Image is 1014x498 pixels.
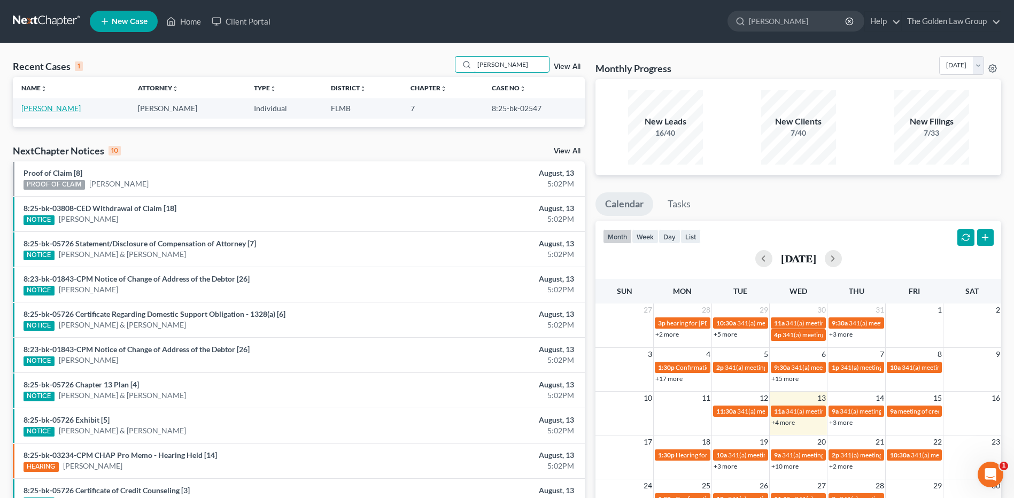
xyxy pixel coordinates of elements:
[129,98,246,118] td: [PERSON_NAME]
[771,462,799,470] a: +10 more
[758,435,769,448] span: 19
[59,425,186,436] a: [PERSON_NAME] & [PERSON_NAME]
[655,330,679,338] a: +2 more
[890,407,897,415] span: 9a
[879,348,885,361] span: 7
[628,115,703,128] div: New Leads
[24,427,55,437] div: NOTICE
[398,178,574,189] div: 5:02PM
[643,479,653,492] span: 24
[13,144,121,157] div: NextChapter Notices
[874,479,885,492] span: 28
[24,180,85,190] div: PROOF OF CLAIM
[737,319,840,327] span: 341(a) meeting for [PERSON_NAME]
[789,286,807,295] span: Wed
[936,348,943,361] span: 8
[41,85,47,92] i: unfold_more
[849,286,864,295] span: Thu
[398,461,574,471] div: 5:02PM
[24,286,55,295] div: NOTICE
[865,12,901,31] a: Help
[59,214,118,224] a: [PERSON_NAME]
[398,344,574,355] div: August, 13
[733,286,747,295] span: Tue
[816,304,827,316] span: 30
[21,84,47,92] a: Nameunfold_more
[774,451,781,459] span: 9a
[781,253,816,264] h2: [DATE]
[728,451,831,459] span: 341(a) meeting for [PERSON_NAME]
[245,98,322,118] td: Individual
[59,284,118,295] a: [PERSON_NAME]
[716,407,736,415] span: 11:30a
[658,451,675,459] span: 1:30p
[840,407,943,415] span: 341(a) meeting for [PERSON_NAME]
[520,85,526,92] i: unfold_more
[595,62,671,75] h3: Monthly Progress
[832,363,839,371] span: 1p
[270,85,276,92] i: unfold_more
[995,304,1001,316] span: 2
[771,418,795,426] a: +4 more
[673,286,692,295] span: Mon
[832,319,848,327] span: 9:30a
[13,60,83,73] div: Recent Cases
[716,451,727,459] span: 10a
[816,435,827,448] span: 20
[63,461,122,471] a: [PERSON_NAME]
[398,320,574,330] div: 5:02PM
[595,192,653,216] a: Calendar
[24,215,55,225] div: NOTICE
[398,425,574,436] div: 5:02PM
[655,375,683,383] a: +17 more
[829,418,853,426] a: +3 more
[932,435,943,448] span: 22
[874,392,885,404] span: 14
[840,363,1000,371] span: 341(a) meeting for [PERSON_NAME] & [PERSON_NAME]
[75,61,83,71] div: 1
[890,451,910,459] span: 10:30a
[840,451,943,459] span: 341(a) meeting for [PERSON_NAME]
[59,249,186,260] a: [PERSON_NAME] & [PERSON_NAME]
[24,239,256,248] a: 8:25-bk-05726 Statement/Disclosure of Compensation of Attorney [7]
[676,451,759,459] span: Hearing for [PERSON_NAME]
[398,203,574,214] div: August, 13
[24,486,190,495] a: 8:25-bk-05726 Certificate of Credit Counseling [3]
[909,286,920,295] span: Fri
[716,319,736,327] span: 10:30a
[701,479,711,492] span: 25
[440,85,447,92] i: unfold_more
[24,345,250,354] a: 8:23-bk-01843-CPM Notice of Change of Address of the Debtor [26]
[832,407,839,415] span: 9a
[24,415,110,424] a: 8:25-bk-05726 Exhibit [5]
[398,284,574,295] div: 5:02PM
[832,451,839,459] span: 2p
[716,363,724,371] span: 2p
[701,435,711,448] span: 18
[758,304,769,316] span: 29
[109,146,121,155] div: 10
[89,178,149,189] a: [PERSON_NAME]
[894,128,969,138] div: 7/33
[398,379,574,390] div: August, 13
[474,57,549,72] input: Search by name...
[771,375,799,383] a: +15 more
[322,98,402,118] td: FLMB
[398,238,574,249] div: August, 13
[24,309,285,318] a: 8:25-bk-05726 Certificate Regarding Domestic Support Obligation - 1328(a) [6]
[902,12,1001,31] a: The Golden Law Group
[21,104,81,113] a: [PERSON_NAME]
[659,229,680,244] button: day
[398,485,574,496] div: August, 13
[761,128,836,138] div: 7/40
[849,319,952,327] span: 341(a) meeting for [PERSON_NAME]
[402,98,483,118] td: 7
[254,84,276,92] a: Typeunfold_more
[398,390,574,401] div: 5:02PM
[398,415,574,425] div: August, 13
[676,363,854,371] span: Confirmation hearing for [PERSON_NAME] & [PERSON_NAME]
[758,479,769,492] span: 26
[24,274,250,283] a: 8:23-bk-01843-CPM Notice of Change of Address of the Debtor [26]
[749,11,847,31] input: Search by name...
[59,320,186,330] a: [PERSON_NAME] & [PERSON_NAME]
